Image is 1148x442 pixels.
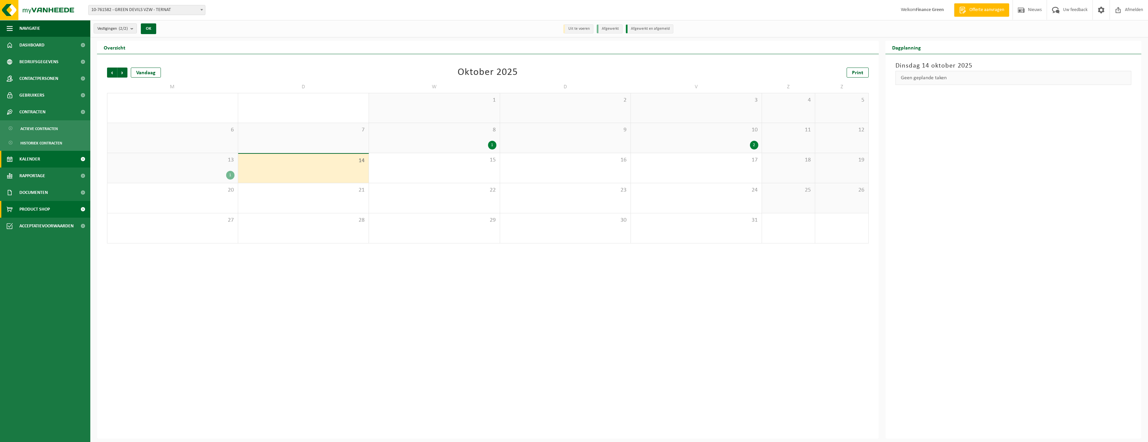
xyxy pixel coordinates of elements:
span: Navigatie [19,20,40,37]
span: Vestigingen [97,24,128,34]
div: Vandaag [131,68,161,78]
span: 17 [634,156,758,164]
span: Contactpersonen [19,70,58,87]
span: 10 [634,126,758,134]
span: 4 [765,97,811,104]
span: Bedrijfsgegevens [19,53,59,70]
span: 1 [372,97,496,104]
count: (2/2) [119,26,128,31]
span: 23 [503,187,628,194]
div: 1 [226,171,234,180]
span: 10-761582 - GREEN DEVILS VZW - TERNAT [88,5,205,15]
span: 16 [503,156,628,164]
span: 13 [111,156,234,164]
span: 30 [503,217,628,224]
button: Vestigingen(2/2) [94,23,137,33]
span: Vorige [107,68,117,78]
td: D [500,81,631,93]
span: 22 [372,187,496,194]
td: W [369,81,500,93]
strong: Finance Green [916,7,944,12]
h3: Dinsdag 14 oktober 2025 [895,61,1132,71]
span: 5 [819,97,865,104]
li: Uit te voeren [563,24,593,33]
span: 27 [111,217,234,224]
span: 15 [372,156,496,164]
span: 18 [765,156,811,164]
div: 1 [488,141,496,149]
span: 26 [819,187,865,194]
span: Acceptatievoorwaarden [19,218,74,234]
span: 20 [111,187,234,194]
td: D [238,81,369,93]
div: Geen geplande taken [895,71,1132,85]
div: 2 [750,141,758,149]
span: Documenten [19,184,48,201]
span: 2 [503,97,628,104]
td: Z [815,81,868,93]
td: M [107,81,238,93]
span: Gebruikers [19,87,44,104]
span: Historiek contracten [20,137,62,149]
span: Contracten [19,104,45,120]
span: Volgende [117,68,127,78]
div: Oktober 2025 [458,68,518,78]
span: 12 [819,126,865,134]
a: Offerte aanvragen [954,3,1009,17]
li: Afgewerkt [597,24,623,33]
span: 3 [634,97,758,104]
span: 7 [242,126,366,134]
span: 31 [634,217,758,224]
span: 9 [503,126,628,134]
h2: Overzicht [97,41,132,54]
span: 24 [634,187,758,194]
span: Print [852,70,863,76]
span: 6 [111,126,234,134]
span: Offerte aanvragen [968,7,1006,13]
td: V [631,81,762,93]
span: Product Shop [19,201,50,218]
span: Dashboard [19,37,44,53]
a: Historiek contracten [2,136,89,149]
span: 25 [765,187,811,194]
li: Afgewerkt en afgemeld [626,24,673,33]
span: 14 [242,157,366,164]
span: 19 [819,156,865,164]
button: OK [141,23,156,34]
span: 21 [242,187,366,194]
span: Rapportage [19,168,45,184]
span: 8 [372,126,496,134]
span: 11 [765,126,811,134]
a: Print [847,68,869,78]
a: Actieve contracten [2,122,89,135]
span: 29 [372,217,496,224]
span: 28 [242,217,366,224]
span: Kalender [19,151,40,168]
span: 10-761582 - GREEN DEVILS VZW - TERNAT [89,5,205,15]
td: Z [762,81,815,93]
h2: Dagplanning [885,41,928,54]
span: Actieve contracten [20,122,58,135]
